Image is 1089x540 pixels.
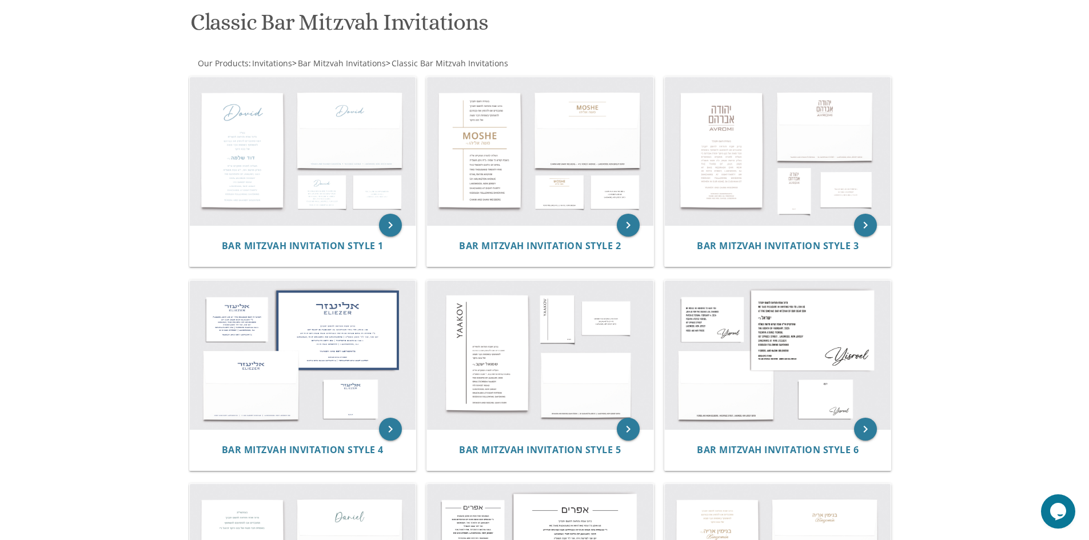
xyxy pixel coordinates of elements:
a: keyboard_arrow_right [617,418,640,441]
a: Bar Mitzvah Invitation Style 6 [697,445,859,455]
img: Bar Mitzvah Invitation Style 3 [665,77,891,226]
a: Classic Bar Mitzvah Invitations [390,58,508,69]
h1: Classic Bar Mitzvah Invitations [190,10,657,43]
span: Bar Mitzvah Invitation Style 1 [222,239,384,252]
a: keyboard_arrow_right [617,214,640,237]
a: Bar Mitzvah Invitation Style 5 [459,445,621,455]
span: Bar Mitzvah Invitation Style 2 [459,239,621,252]
a: keyboard_arrow_right [854,418,877,441]
span: Bar Mitzvah Invitation Style 6 [697,443,859,456]
a: Our Products [197,58,249,69]
a: Bar Mitzvah Invitation Style 3 [697,241,859,251]
a: keyboard_arrow_right [379,214,402,237]
span: Bar Mitzvah Invitations [298,58,386,69]
img: Bar Mitzvah Invitation Style 6 [665,281,891,429]
iframe: chat widget [1041,494,1078,529]
img: Bar Mitzvah Invitation Style 5 [427,281,653,429]
a: Bar Mitzvah Invitation Style 4 [222,445,384,455]
a: keyboard_arrow_right [379,418,402,441]
a: keyboard_arrow_right [854,214,877,237]
img: Bar Mitzvah Invitation Style 1 [190,77,416,226]
a: Bar Mitzvah Invitation Style 1 [222,241,384,251]
img: Bar Mitzvah Invitation Style 2 [427,77,653,226]
div: : [188,58,545,69]
a: Bar Mitzvah Invitations [297,58,386,69]
img: Bar Mitzvah Invitation Style 4 [190,281,416,429]
span: Bar Mitzvah Invitation Style 4 [222,443,384,456]
span: Bar Mitzvah Invitation Style 3 [697,239,859,252]
span: > [386,58,508,69]
span: Invitations [252,58,292,69]
a: Invitations [251,58,292,69]
span: > [292,58,386,69]
a: Bar Mitzvah Invitation Style 2 [459,241,621,251]
span: Bar Mitzvah Invitation Style 5 [459,443,621,456]
span: Classic Bar Mitzvah Invitations [392,58,508,69]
